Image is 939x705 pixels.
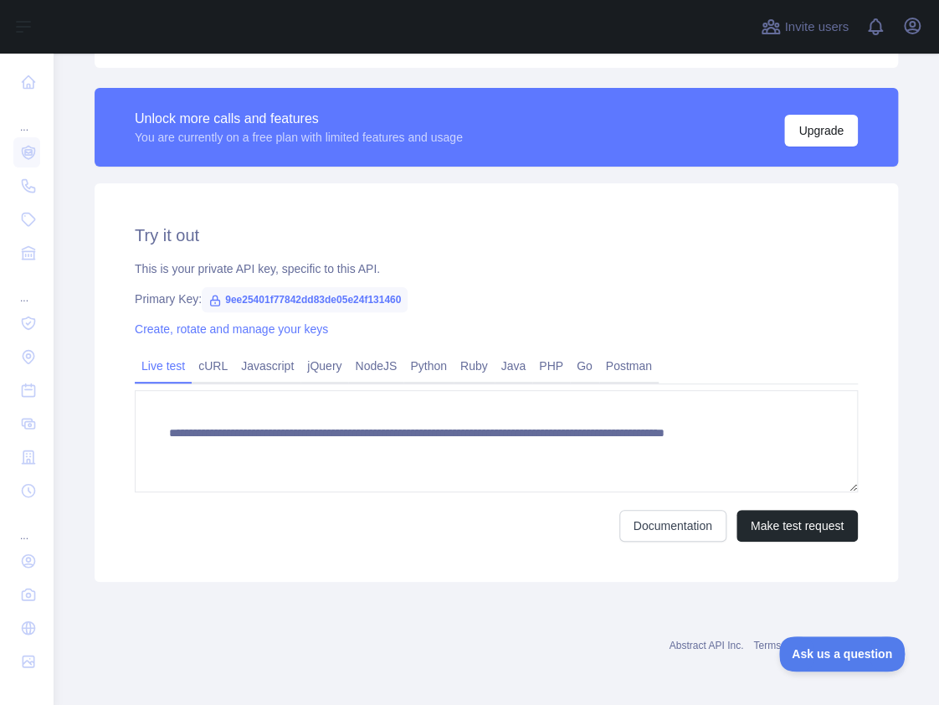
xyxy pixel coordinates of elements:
[192,352,234,379] a: cURL
[135,109,463,129] div: Unlock more calls and features
[135,129,463,146] div: You are currently on a free plan with limited features and usage
[619,510,726,542] a: Documentation
[784,115,858,147] button: Upgrade
[135,224,858,247] h2: Try it out
[599,352,659,379] a: Postman
[300,352,348,379] a: jQuery
[532,352,570,379] a: PHP
[495,352,533,379] a: Java
[784,18,849,37] span: Invite users
[348,352,403,379] a: NodeJS
[13,100,40,134] div: ...
[757,13,852,40] button: Invite users
[779,636,906,672] iframe: Toggle Customer Support
[13,509,40,543] div: ...
[753,640,826,651] a: Terms of service
[135,352,192,379] a: Live test
[13,271,40,305] div: ...
[135,260,858,277] div: This is your private API key, specific to this API.
[135,291,858,307] div: Primary Key:
[202,287,408,312] span: 9ee25401f77842dd83de05e24f131460
[403,352,454,379] a: Python
[135,322,328,336] a: Create, rotate and manage your keys
[454,352,495,379] a: Ruby
[670,640,744,651] a: Abstract API Inc.
[234,352,300,379] a: Javascript
[736,510,858,542] button: Make test request
[570,352,599,379] a: Go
